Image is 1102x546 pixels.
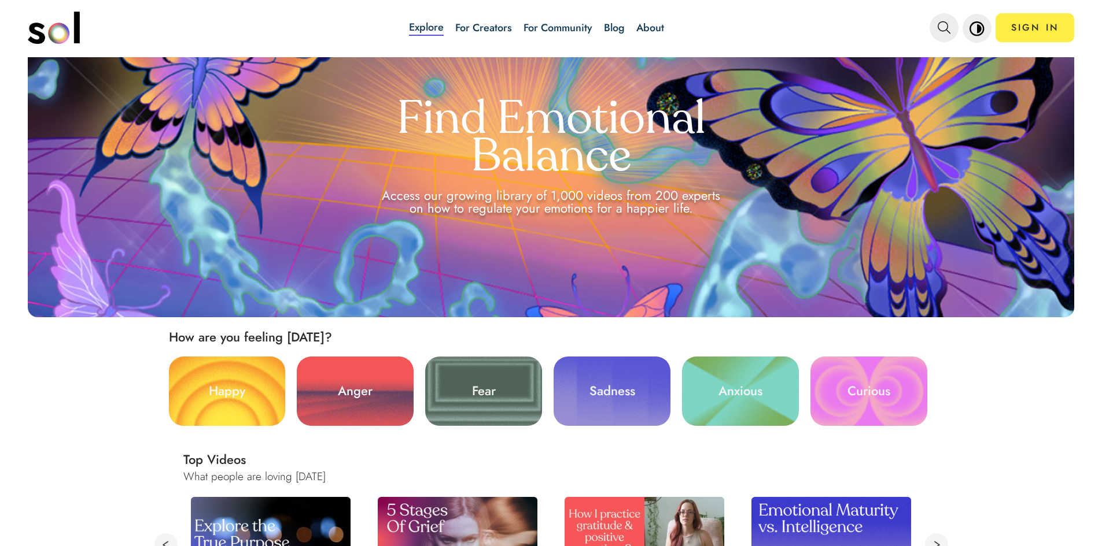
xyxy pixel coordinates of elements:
[169,356,286,426] a: Happy
[409,20,444,36] a: Explore
[996,13,1074,42] a: SIGN IN
[810,356,927,426] a: Curious
[169,329,1000,345] h2: How are you feeling [DATE]?
[425,356,542,426] a: Fear
[183,469,948,484] h3: What people are loving [DATE]
[524,20,592,35] a: For Community
[28,12,80,44] img: logo
[374,189,728,214] div: Access our growing library of 1,000 videos from 200 experts on how to regulate your emotions for ...
[297,356,414,426] a: Anger
[554,356,670,426] a: Sadness
[455,20,512,35] a: For Creators
[604,20,625,35] a: Blog
[183,450,948,469] h2: Top Videos
[315,102,787,177] h1: Find Emotional Balance
[28,8,1075,48] nav: main navigation
[682,356,799,426] a: Anxious
[636,20,664,35] a: About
